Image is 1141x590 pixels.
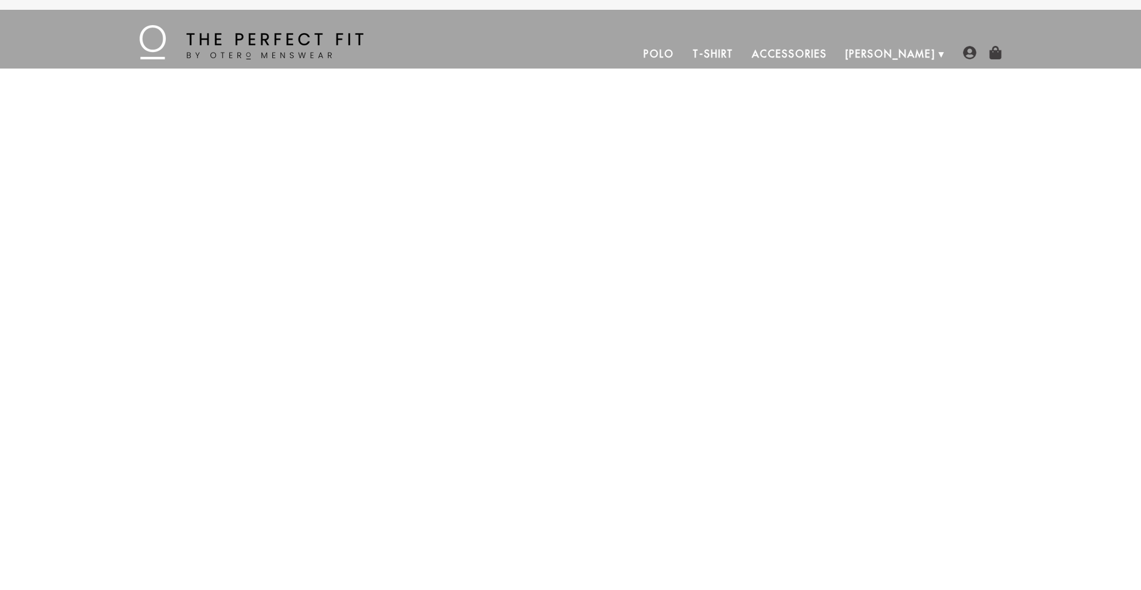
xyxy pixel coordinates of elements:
[634,39,683,69] a: Polo
[139,25,363,59] img: The Perfect Fit - by Otero Menswear - Logo
[989,46,1002,59] img: shopping-bag-icon.png
[836,39,945,69] a: [PERSON_NAME]
[963,46,976,59] img: user-account-icon.png
[683,39,743,69] a: T-Shirt
[743,39,836,69] a: Accessories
